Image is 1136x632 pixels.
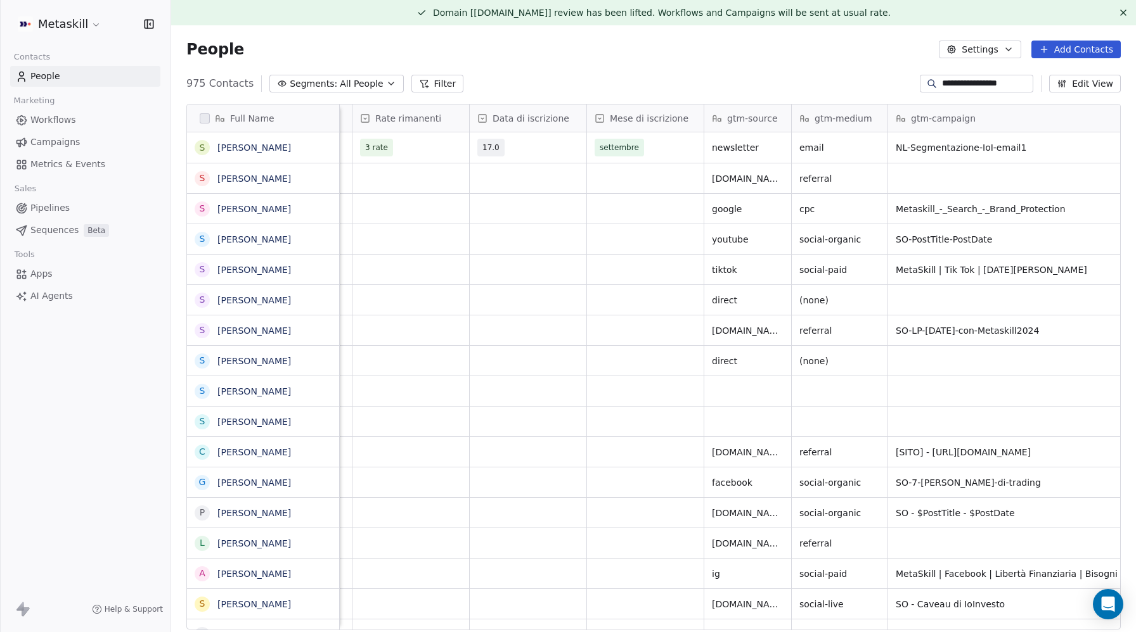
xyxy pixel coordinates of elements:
div: Data di iscrizione [470,104,586,132]
a: [PERSON_NAME] [217,325,291,336]
a: [PERSON_NAME] [217,174,291,184]
span: Metrics & Events [30,158,105,171]
div: S [200,354,205,367]
span: 3 rate [365,141,388,154]
span: settembre [600,141,639,154]
a: [PERSON_NAME] [217,538,291,548]
a: [PERSON_NAME] [217,356,291,366]
span: gtm-source [727,112,778,125]
button: Settings [939,41,1021,58]
div: Mese di iscrizione [587,104,704,132]
span: People [30,70,60,83]
a: AI Agents [10,286,160,307]
div: Full Name [187,104,339,132]
button: Filter [411,75,464,92]
a: SequencesBeta [10,220,160,241]
a: [PERSON_NAME] [217,508,291,518]
button: Add Contacts [1031,41,1121,58]
button: Edit View [1049,75,1121,92]
span: Full Name [230,112,274,125]
span: gtm-medium [815,112,872,125]
a: [PERSON_NAME] [217,204,291,214]
div: G [199,476,206,489]
span: ig [712,567,784,580]
div: S [200,263,205,276]
a: Pipelines [10,198,160,218]
div: P [200,506,205,519]
span: (none) [799,355,880,367]
div: S [200,293,205,307]
span: Domain [[DOMAIN_NAME]] review has been lifted. Workflows and Campaigns will be sent at usual rate. [433,8,891,18]
span: tiktok [712,263,784,276]
span: Mese di iscrizione [610,112,688,125]
img: AVATAR%20METASKILL%20-%20Colori%20Positivo.png [18,16,33,32]
a: [PERSON_NAME] [217,599,291,609]
span: direct [712,355,784,367]
div: S [200,202,205,215]
span: Campaigns [30,136,80,149]
span: [DOMAIN_NAME] [712,324,784,337]
span: Rate rimanenti [375,112,441,125]
div: grid [187,132,340,630]
a: [PERSON_NAME] [217,417,291,427]
div: S [200,172,205,185]
span: [DOMAIN_NAME] [712,507,784,519]
div: Rate rimanenti [352,104,469,132]
span: direct [712,294,784,307]
span: 17.0 [482,141,500,154]
button: Metaskill [15,13,104,35]
span: Marketing [8,91,60,110]
span: social-live [799,598,880,610]
span: Segments: [290,77,337,91]
span: social-organic [799,507,880,519]
span: facebook [712,476,784,489]
a: [PERSON_NAME] [217,265,291,275]
span: newsletter [712,141,784,154]
div: A [199,567,205,580]
span: social-organic [799,476,880,489]
span: All People [340,77,383,91]
span: Metaskill [38,16,88,32]
a: Apps [10,263,160,284]
a: Campaigns [10,132,160,153]
a: People [10,66,160,87]
div: gtm-source [704,104,791,132]
div: S [200,232,205,246]
span: youtube [712,233,784,246]
a: [PERSON_NAME] [217,386,291,396]
a: Metrics & Events [10,154,160,175]
span: Pipelines [30,201,70,215]
div: S [200,324,205,337]
div: S [200,141,205,155]
span: Sequences [30,224,79,237]
span: [DOMAIN_NAME] [712,172,784,185]
span: Tools [9,245,40,264]
div: gtm-medium [792,104,887,132]
div: S [200,415,205,428]
span: google [712,203,784,215]
span: [DOMAIN_NAME] [712,598,784,610]
a: [PERSON_NAME] [217,477,291,488]
span: referral [799,172,880,185]
span: Apps [30,267,53,281]
span: [DOMAIN_NAME] [712,446,784,458]
a: [PERSON_NAME] [217,447,291,457]
a: Workflows [10,110,160,130]
a: Help & Support [92,604,163,614]
span: referral [799,446,880,458]
span: referral [799,324,880,337]
span: email [799,141,880,154]
div: S [200,384,205,398]
span: Contacts [8,47,56,66]
span: social-paid [799,567,880,580]
span: Sales [9,179,42,198]
span: social-paid [799,263,880,276]
a: [PERSON_NAME] [217,569,291,579]
span: Workflows [30,113,76,127]
div: L [200,536,205,550]
span: AI Agents [30,289,73,303]
div: S [200,597,205,610]
span: (none) [799,294,880,307]
span: People [186,40,244,59]
span: Beta [84,224,109,237]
